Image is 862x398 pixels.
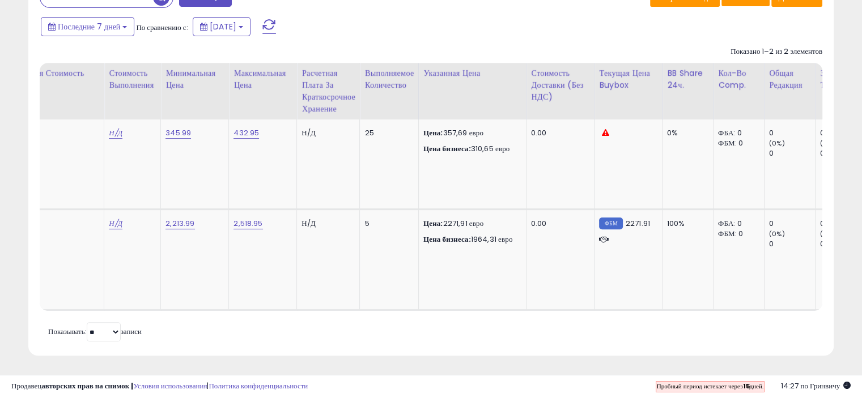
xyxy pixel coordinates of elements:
font: Стоимость доставки (без НДС) [531,67,583,102]
font: Кол-во Comp. [718,67,746,91]
font: 5 [364,218,369,229]
font: (0%) [769,139,785,148]
a: Условия использования [133,380,207,391]
font: 2271.91 [626,218,650,229]
a: 2,518.95 [233,218,262,229]
font: 0 [820,218,825,229]
a: 345.99 [165,127,191,139]
font: Показано 1–2 из 2 элементов [731,46,822,57]
a: 2,213.99 [165,218,194,229]
font: Стоимость выполнения [109,67,154,91]
font: 14:27 по Гринвичу [781,380,840,391]
font: 0 [769,148,774,159]
font: Текущая цена Buybox [599,67,650,91]
font: Минимальная цена [165,67,215,91]
font: 100% [667,218,685,229]
a: Н/Д [109,127,122,139]
font: 310,65 евро [471,143,510,154]
font: 15 [742,382,749,391]
button: Последние 7 дней [41,17,134,36]
font: (0%) [769,229,785,238]
font: ФБМ: 0 [718,228,743,239]
font: Указанная цена [423,67,480,79]
font: [DATE] [210,21,236,32]
font: Заказанные товары [820,67,861,91]
font: 2271,91 евро [443,218,484,229]
font: авторских прав на снимок | [41,380,133,391]
font: ФБА: 0 [718,127,742,138]
a: Н/Д [109,218,122,229]
font: Продавец [11,380,41,391]
font: 0 [820,238,825,249]
font: Н/Д [302,218,316,229]
font: Н/Д [109,127,122,138]
font: Расчетная плата за краткосрочное хранение [302,67,355,114]
button: [DATE] [193,17,250,36]
font: Максимальная цена [233,67,286,91]
font: записи [121,326,142,337]
font: дней. [749,382,763,391]
a: Политика конфиденциальности [209,380,308,391]
font: ФБМ [605,219,618,228]
font: Цена: [423,218,443,229]
font: 432.95 [233,127,259,138]
font: (0%) [820,229,836,238]
font: 25 [364,127,373,138]
font: 0.00 [531,127,547,138]
font: BB Share 24ч. [667,67,703,91]
font: 0 [769,127,774,138]
font: 1964,31 евро [471,234,513,245]
font: ФБМ: 0 [718,138,743,148]
font: 0 [769,218,774,229]
font: Показывать: [48,326,87,337]
font: 345.99 [165,127,191,138]
font: (0%) [820,139,836,148]
font: Цена бизнеса: [423,143,471,154]
font: 357,69 евро [443,127,484,138]
font: Цена бизнеса: [423,234,471,245]
span: 2025-09-17 14:32 GMT [781,380,851,391]
font: Выполняемое количество [364,67,413,91]
font: 0 [820,127,825,138]
font: | [207,380,209,391]
font: Общая редакция [769,67,802,91]
font: По сравнению с: [136,22,188,33]
font: Последние 7 дней [58,21,120,32]
a: 432.95 [233,127,259,139]
font: ФБА: 0 [718,218,742,229]
font: Цена: [423,127,443,138]
font: 0.00 [531,218,547,229]
font: Пробный период истекает через [657,382,743,391]
font: 0 [769,238,774,249]
font: Н/Д [302,127,316,138]
font: 0 [820,148,825,159]
font: 0% [667,127,678,138]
